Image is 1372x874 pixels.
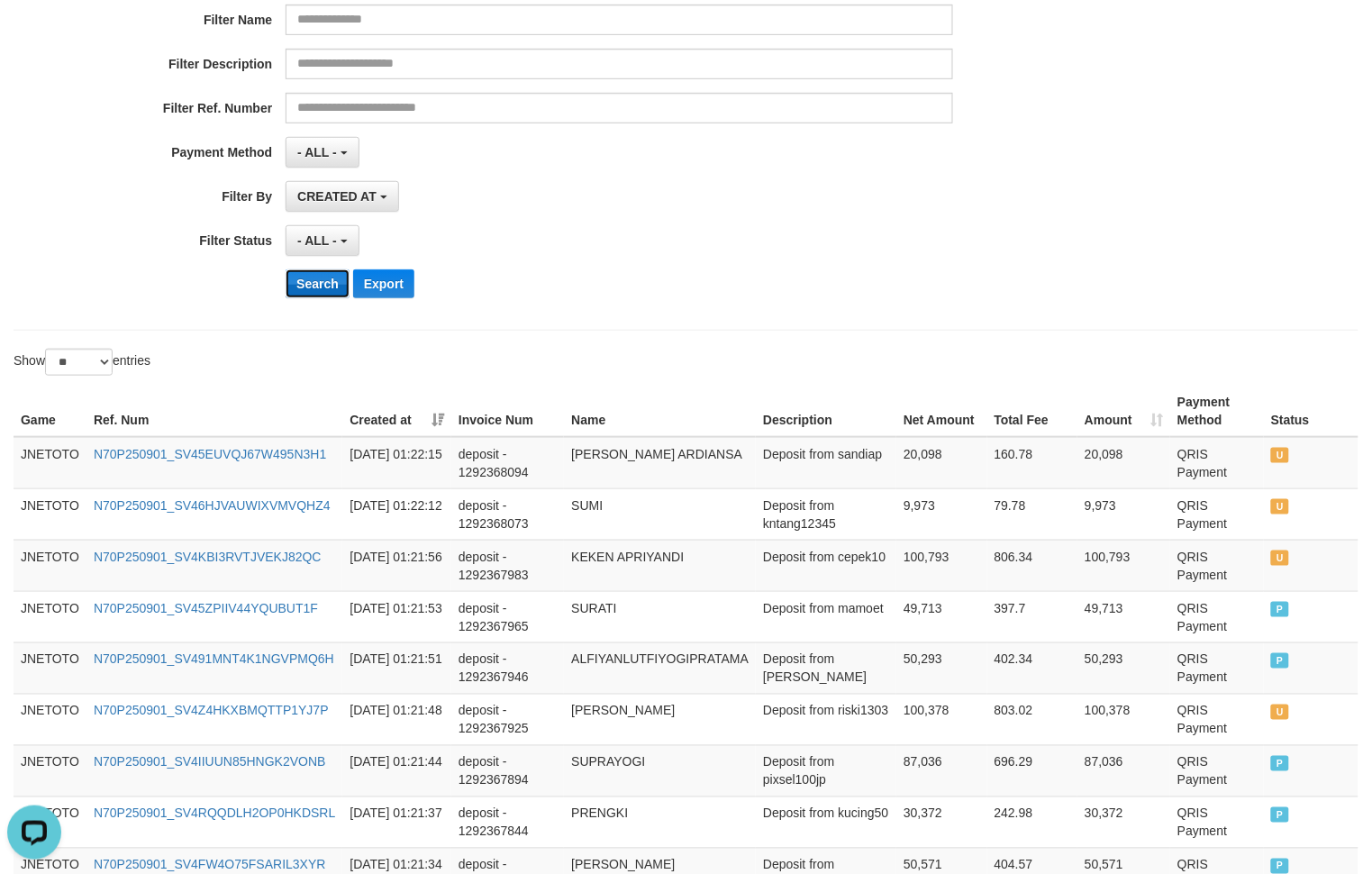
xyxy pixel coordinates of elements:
[987,591,1078,642] td: 397.7
[1077,540,1170,591] td: 100,793
[896,540,987,591] td: 100,793
[353,269,414,298] button: Export
[1170,642,1264,694] td: QRIS Payment
[14,488,86,540] td: JNETOTO
[987,540,1078,591] td: 806.34
[987,797,1078,848] td: 242.98
[94,447,326,461] a: N70P250901_SV45EUVQJ67W495N3H1
[451,488,564,540] td: deposit - 1292368073
[1170,591,1264,642] td: QRIS Payment
[1271,756,1289,771] span: PAID
[14,437,86,489] td: JNETOTO
[896,437,987,489] td: 20,098
[1077,642,1170,694] td: 50,293
[1077,386,1170,437] th: Amount: activate to sort column ascending
[564,745,756,797] td: SUPRAYOGI
[756,642,896,694] td: Deposit from [PERSON_NAME]
[756,488,896,540] td: Deposit from kntang12345
[451,797,564,848] td: deposit - 1292367844
[286,181,399,212] button: CREATED AT
[451,694,564,745] td: deposit - 1292367925
[14,386,86,437] th: Game
[1077,488,1170,540] td: 9,973
[1170,386,1264,437] th: Payment Method
[1077,797,1170,848] td: 30,372
[342,745,451,797] td: [DATE] 01:21:44
[342,694,451,745] td: [DATE] 01:21:48
[7,7,61,61] button: Open LiveChat chat widget
[14,745,86,797] td: JNETOTO
[896,694,987,745] td: 100,378
[14,540,86,591] td: JNETOTO
[1271,602,1289,617] span: PAID
[94,858,326,872] a: N70P250901_SV4FW4O75FSARIL3XYR
[14,642,86,694] td: JNETOTO
[756,591,896,642] td: Deposit from mamoet
[297,145,337,159] span: - ALL -
[451,745,564,797] td: deposit - 1292367894
[94,601,318,615] a: N70P250901_SV45ZPIIV44YQUBUT1F
[1271,859,1289,874] span: PAID
[756,437,896,489] td: Deposit from sandiap
[342,591,451,642] td: [DATE] 01:21:53
[1271,448,1289,463] span: UNPAID
[564,437,756,489] td: [PERSON_NAME] ARDIANSA
[94,806,335,821] a: N70P250901_SV4RQQDLH2OP0HKDSRL
[896,642,987,694] td: 50,293
[1077,694,1170,745] td: 100,378
[756,745,896,797] td: Deposit from pixsel100jp
[1170,745,1264,797] td: QRIS Payment
[1271,551,1289,566] span: UNPAID
[14,591,86,642] td: JNETOTO
[896,488,987,540] td: 9,973
[286,269,350,298] button: Search
[1271,807,1289,823] span: PAID
[987,642,1078,694] td: 402.34
[342,437,451,489] td: [DATE] 01:22:15
[14,797,86,848] td: JNETOTO
[342,386,451,437] th: Created at: activate to sort column ascending
[1170,694,1264,745] td: QRIS Payment
[342,642,451,694] td: [DATE] 01:21:51
[1077,745,1170,797] td: 87,036
[297,189,377,204] span: CREATED AT
[94,550,322,564] a: N70P250901_SV4KBI3RVTJVEKJ82QC
[1271,653,1289,669] span: PAID
[896,591,987,642] td: 49,713
[1077,437,1170,489] td: 20,098
[1170,488,1264,540] td: QRIS Payment
[564,694,756,745] td: [PERSON_NAME]
[1271,499,1289,514] span: UNPAID
[1170,797,1264,848] td: QRIS Payment
[1170,437,1264,489] td: QRIS Payment
[286,137,359,168] button: - ALL -
[987,437,1078,489] td: 160.78
[564,591,756,642] td: SURATI
[756,540,896,591] td: Deposit from cepek10
[297,233,337,248] span: - ALL -
[564,797,756,848] td: PRENGKI
[94,498,331,513] a: N70P250901_SV46HJVAUWIXVMVQHZ4
[342,540,451,591] td: [DATE] 01:21:56
[451,591,564,642] td: deposit - 1292367965
[756,386,896,437] th: Description
[45,349,113,376] select: Showentries
[987,694,1078,745] td: 803.02
[564,386,756,437] th: Name
[451,386,564,437] th: Invoice Num
[451,540,564,591] td: deposit - 1292367983
[1077,591,1170,642] td: 49,713
[756,797,896,848] td: Deposit from kucing50
[86,386,342,437] th: Ref. Num
[896,386,987,437] th: Net Amount
[94,652,334,667] a: N70P250901_SV491MNT4K1NGVPMQ6H
[1271,705,1289,720] span: UNPAID
[1264,386,1358,437] th: Status
[756,694,896,745] td: Deposit from riski1303
[564,488,756,540] td: SUMI
[564,540,756,591] td: KEKEN APRIYANDI
[14,694,86,745] td: JNETOTO
[987,745,1078,797] td: 696.29
[896,745,987,797] td: 87,036
[896,797,987,848] td: 30,372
